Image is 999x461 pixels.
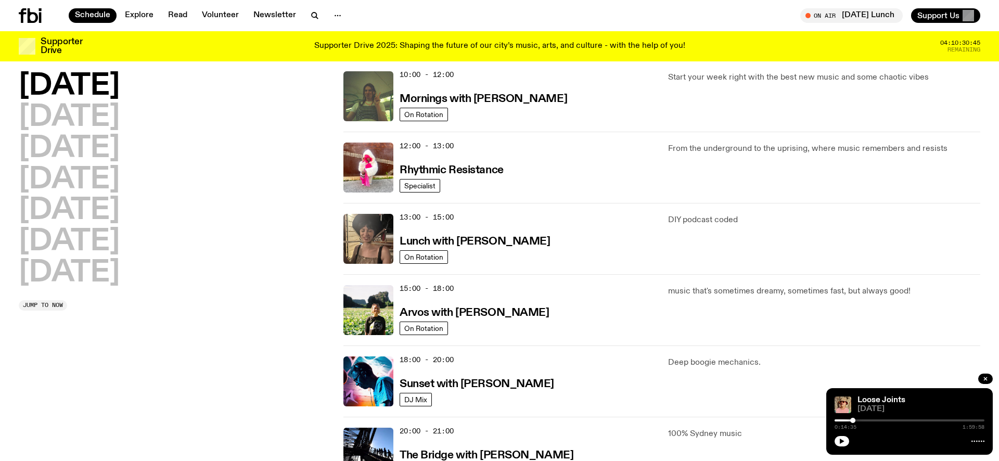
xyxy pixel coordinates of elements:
span: 20:00 - 21:00 [400,426,454,436]
span: 0:14:35 [835,425,856,430]
button: [DATE] [19,227,120,257]
p: Start your week right with the best new music and some chaotic vibes [668,71,980,84]
button: [DATE] [19,196,120,225]
a: Explore [119,8,160,23]
a: Specialist [400,179,440,193]
h3: Arvos with [PERSON_NAME] [400,308,549,318]
a: Mornings with [PERSON_NAME] [400,92,567,105]
button: [DATE] [19,259,120,288]
span: DJ Mix [404,395,427,403]
p: Supporter Drive 2025: Shaping the future of our city’s music, arts, and culture - with the help o... [314,42,685,51]
p: music that's sometimes dreamy, sometimes fast, but always good! [668,285,980,298]
a: The Bridge with [PERSON_NAME] [400,448,573,461]
span: On Rotation [404,110,443,118]
span: Specialist [404,182,436,189]
span: 04:10:30:45 [940,40,980,46]
img: Bri is smiling and wearing a black t-shirt. She is standing in front of a lush, green field. Ther... [343,285,393,335]
p: DIY podcast coded [668,214,980,226]
button: Jump to now [19,300,67,311]
span: [DATE] [857,405,984,413]
a: Schedule [69,8,117,23]
h3: Supporter Drive [41,37,82,55]
span: On Rotation [404,324,443,332]
span: On Rotation [404,253,443,261]
span: 18:00 - 20:00 [400,355,454,365]
span: 1:59:58 [963,425,984,430]
button: [DATE] [19,134,120,163]
span: 15:00 - 18:00 [400,284,454,293]
button: Support Us [911,8,980,23]
a: DJ Mix [400,393,432,406]
a: Lunch with [PERSON_NAME] [400,234,550,247]
img: Attu crouches on gravel in front of a brown wall. They are wearing a white fur coat with a hood, ... [343,143,393,193]
button: [DATE] [19,165,120,195]
span: 13:00 - 15:00 [400,212,454,222]
p: From the underground to the uprising, where music remembers and resists [668,143,980,155]
img: Tyson stands in front of a paperbark tree wearing orange sunglasses, a suede bucket hat and a pin... [835,396,851,413]
a: Sunset with [PERSON_NAME] [400,377,554,390]
p: Deep boogie mechanics. [668,356,980,369]
a: Newsletter [247,8,302,23]
a: On Rotation [400,322,448,335]
h3: Rhythmic Resistance [400,165,504,176]
button: On Air[DATE] Lunch [800,8,903,23]
a: Loose Joints [857,396,905,404]
h3: Mornings with [PERSON_NAME] [400,94,567,105]
h3: Sunset with [PERSON_NAME] [400,379,554,390]
a: On Rotation [400,250,448,264]
h3: The Bridge with [PERSON_NAME] [400,450,573,461]
a: Rhythmic Resistance [400,163,504,176]
span: Support Us [917,11,959,20]
h3: Lunch with [PERSON_NAME] [400,236,550,247]
img: Jim Kretschmer in a really cute outfit with cute braids, standing on a train holding up a peace s... [343,71,393,121]
button: [DATE] [19,72,120,101]
span: 12:00 - 13:00 [400,141,454,151]
span: Jump to now [23,302,63,308]
a: On Rotation [400,108,448,121]
span: Remaining [947,47,980,53]
a: Read [162,8,194,23]
span: 10:00 - 12:00 [400,70,454,80]
button: [DATE] [19,103,120,132]
a: Arvos with [PERSON_NAME] [400,305,549,318]
a: Volunteer [196,8,245,23]
p: 100% Sydney music [668,428,980,440]
img: Simon Caldwell stands side on, looking downwards. He has headphones on. Behind him is a brightly ... [343,356,393,406]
